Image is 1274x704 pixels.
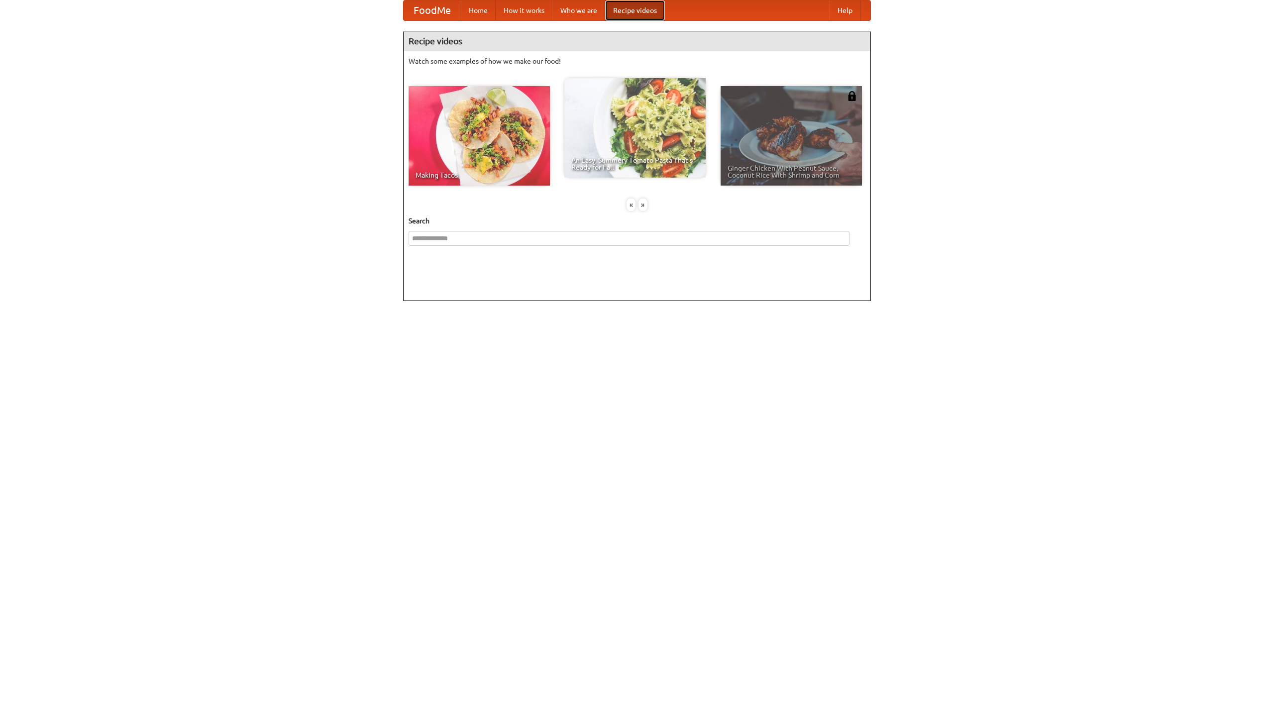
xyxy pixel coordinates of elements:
div: « [627,199,636,211]
h4: Recipe videos [404,31,870,51]
img: 483408.png [847,91,857,101]
a: FoodMe [404,0,461,20]
div: » [638,199,647,211]
p: Watch some examples of how we make our food! [409,56,865,66]
a: Making Tacos [409,86,550,186]
a: How it works [496,0,552,20]
span: An Easy, Summery Tomato Pasta That's Ready for Fall [571,157,699,171]
a: Help [830,0,860,20]
h5: Search [409,216,865,226]
a: Recipe videos [605,0,665,20]
a: An Easy, Summery Tomato Pasta That's Ready for Fall [564,78,706,178]
a: Who we are [552,0,605,20]
a: Home [461,0,496,20]
span: Making Tacos [416,172,543,179]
